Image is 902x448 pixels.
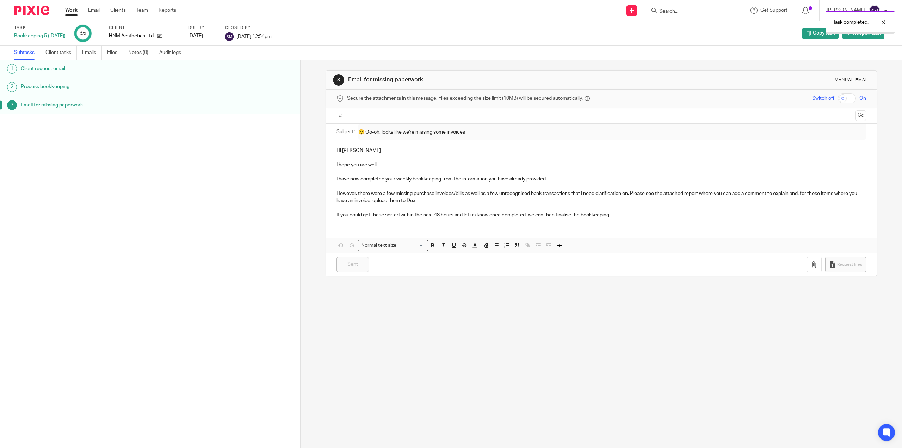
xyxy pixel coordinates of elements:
[348,76,616,84] h1: Email for missing paperwork
[812,95,834,102] span: Switch off
[336,190,866,204] p: However, there were a few missing purchase invoices/bills as well as a few unrecognised bank tran...
[225,25,272,31] label: Closed by
[109,32,154,39] p: HNM Aesthetics Ltd
[336,176,866,183] p: I have now completed your weekly bookkeeping from the information you have already provided.
[336,147,866,154] p: Hi [PERSON_NAME]
[236,34,272,39] span: [DATE] 12:54pm
[21,81,203,92] h1: Process bookkeeping
[110,7,126,14] a: Clients
[188,25,216,31] label: Due by
[336,112,344,119] label: To:
[21,100,203,110] h1: Email for missing paperwork
[859,95,866,102] span: On
[136,7,148,14] a: Team
[336,211,866,219] p: If you could get these sorted within the next 48 hours and let us know once completed, we can the...
[88,7,100,14] a: Email
[7,64,17,74] div: 1
[358,240,428,251] div: Search for option
[79,29,86,37] div: 3
[107,46,123,60] a: Files
[109,25,179,31] label: Client
[869,5,880,16] img: svg%3E
[7,100,17,110] div: 3
[188,32,216,39] div: [DATE]
[159,7,176,14] a: Reports
[45,46,77,60] a: Client tasks
[333,74,344,86] div: 3
[14,25,66,31] label: Task
[14,32,66,39] div: Bookkeeping 5 ([DATE])
[833,19,869,26] p: Task completed.
[65,7,78,14] a: Work
[336,161,866,168] p: I hope you are well.
[837,262,862,268] span: Request files
[14,6,49,15] img: Pixie
[855,110,866,121] button: Cc
[82,46,102,60] a: Emails
[14,46,40,60] a: Subtasks
[399,242,424,249] input: Search for option
[225,32,234,41] img: svg%3E
[21,63,203,74] h1: Client request email
[835,77,870,83] div: Manual email
[128,46,154,60] a: Notes (0)
[336,128,355,135] label: Subject:
[7,82,17,92] div: 2
[159,46,186,60] a: Audit logs
[359,242,398,249] span: Normal text size
[347,95,583,102] span: Secure the attachments in this message. Files exceeding the size limit (10MB) will be secured aut...
[336,257,369,272] input: Sent
[825,257,866,272] button: Request files
[82,32,86,36] small: /3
